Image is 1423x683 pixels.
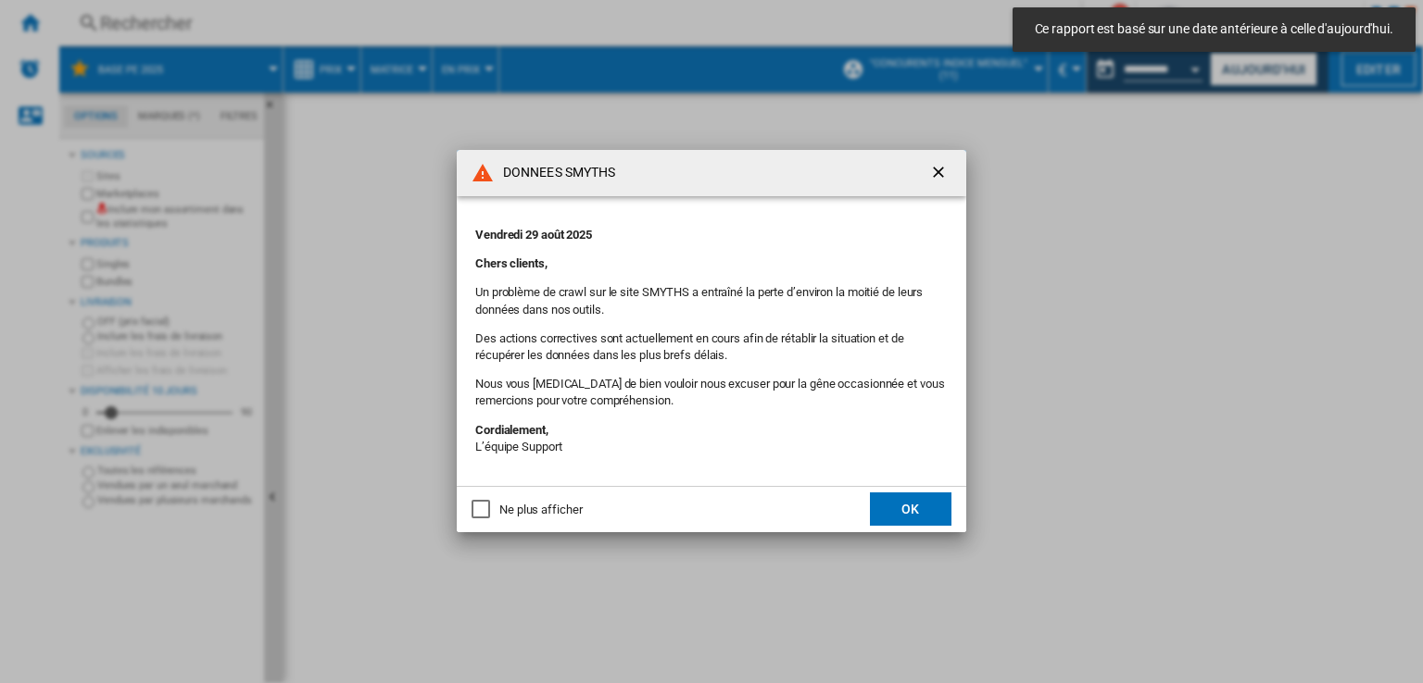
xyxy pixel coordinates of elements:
strong: Chers clients, [475,256,548,270]
p: Des actions correctives sont actuellement en cours afin de rétablir la situation et de récupérer ... [475,330,948,364]
ng-md-icon: getI18NText('BUTTONS.CLOSE_DIALOG') [929,163,951,185]
strong: Cordialement, [475,423,548,437]
button: OK [870,492,951,526]
button: getI18NText('BUTTONS.CLOSE_DIALOG') [922,155,959,192]
h4: DONNEES SMYTHS [494,164,615,182]
strong: Vendredi 29 août 2025 [475,228,592,242]
span: Ce rapport est basé sur une date antérieure à celle d'aujourd'hui. [1029,20,1399,39]
p: L’équipe Support [475,422,948,455]
p: Nous vous [MEDICAL_DATA] de bien vouloir nous excuser pour la gêne occasionnée et vous remercions... [475,376,948,409]
md-checkbox: Ne plus afficher [472,501,582,518]
p: Un problème de crawl sur le site SMYTHS a entraîné la perte d’environ la moitié de leurs données ... [475,284,948,317]
div: Ne plus afficher [499,502,582,518]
